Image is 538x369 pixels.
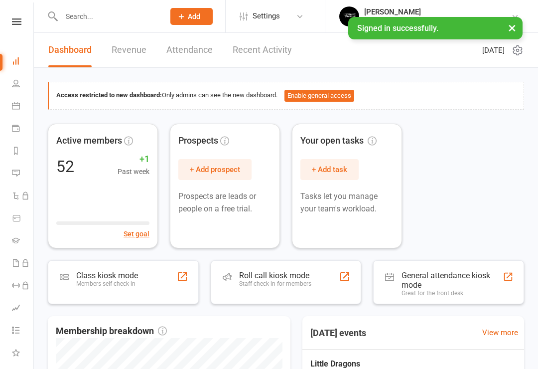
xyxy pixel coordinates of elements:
a: Dashboard [48,33,92,67]
a: Reports [12,141,34,163]
div: Staff check-in for members [239,280,311,287]
span: Membership breakdown [56,324,167,339]
span: Past week [118,166,149,177]
h3: [DATE] events [302,324,374,342]
button: Enable general access [284,90,354,102]
div: Great for the front desk [402,290,503,297]
span: Active members [56,134,122,148]
span: Signed in successfully. [357,23,438,33]
span: [DATE] [482,44,505,56]
a: People [12,73,34,96]
div: Class kiosk mode [76,271,138,280]
span: +1 [118,152,149,167]
a: What's New [12,343,34,365]
button: + Add task [300,159,359,180]
div: General attendance kiosk mode [402,271,503,290]
a: View more [482,327,518,339]
a: Assessments [12,298,34,320]
span: Prospects [178,134,218,148]
button: + Add prospect [178,159,252,180]
a: Attendance [166,33,213,67]
strong: Access restricted to new dashboard: [56,91,162,99]
div: [PERSON_NAME] [364,7,511,16]
a: Recent Activity [233,33,292,67]
p: Tasks let you manage your team's workload. [300,190,394,215]
a: Revenue [112,33,146,67]
div: 52 [56,159,74,175]
div: Roll call kiosk mode [239,271,311,280]
a: Product Sales [12,208,34,230]
a: Dashboard [12,51,34,73]
button: × [503,17,521,38]
button: Set goal [124,228,149,239]
a: Calendar [12,96,34,118]
p: Prospects are leads or people on a free trial. [178,190,271,215]
input: Search... [58,9,157,23]
a: Payments [12,118,34,141]
div: Performance Martial Arts [GEOGRAPHIC_DATA] [364,16,511,25]
div: Only admins can see the new dashboard. [56,90,516,102]
img: thumb_image1675941181.png [339,6,359,26]
button: Add [170,8,213,25]
span: Settings [253,5,280,27]
span: Your open tasks [300,134,377,148]
div: Members self check-in [76,280,138,287]
span: Add [188,12,200,20]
